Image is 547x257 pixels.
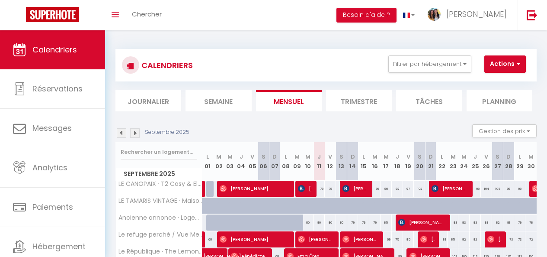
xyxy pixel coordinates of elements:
span: [PERSON_NAME] [342,231,378,247]
div: 78 [313,181,325,197]
abbr: M [372,153,377,161]
div: 85 [448,231,459,247]
th: 28 [503,142,515,181]
span: Calendriers [32,44,77,55]
div: 69 [381,231,392,247]
th: 22 [436,142,448,181]
abbr: M [384,153,389,161]
span: [PERSON_NAME] [298,180,312,197]
th: 27 [492,142,503,181]
div: 79 [369,215,381,231]
div: 78 [525,215,537,231]
div: 105 [492,181,503,197]
div: 80 [336,215,347,231]
th: 04 [236,142,247,181]
th: 25 [470,142,481,181]
abbr: D [351,153,355,161]
li: Tâches [396,90,462,111]
abbr: L [362,153,365,161]
span: Analytics [32,162,67,173]
th: 21 [425,142,436,181]
span: [PERSON_NAME] [487,231,502,247]
div: 83 [458,215,470,231]
span: [PERSON_NAME] [446,9,507,20]
div: 83 [436,231,448,247]
div: 83 [448,215,459,231]
abbr: V [484,153,488,161]
div: 85 [403,231,414,247]
div: 82 [470,231,481,247]
abbr: S [418,153,422,161]
th: 06 [258,142,269,181]
img: ... [428,8,441,21]
div: 79 [514,215,525,231]
div: 80 [313,215,325,231]
th: 05 [247,142,258,181]
span: Messages [32,123,72,133]
div: 104 [481,181,492,197]
div: 85 [381,215,392,231]
th: 30 [525,142,537,181]
abbr: S [339,153,343,161]
th: 24 [458,142,470,181]
div: 78 [325,181,336,197]
abbr: M [294,153,300,161]
th: 11 [313,142,325,181]
th: 12 [325,142,336,181]
span: [PERSON_NAME] [432,180,467,197]
abbr: J [473,153,477,161]
abbr: J [396,153,399,161]
abbr: V [328,153,332,161]
th: 19 [403,142,414,181]
span: LE TAMARIS VINTAGE · Maison Vintage & Confort -Jardin - 10 min mer [117,198,204,204]
span: Ancienne annonce · Logement entier Art déco - jardin et mer [117,215,204,221]
div: 102 [414,181,425,197]
abbr: V [406,153,410,161]
button: Gestion des prix [472,124,537,137]
th: 14 [347,142,358,181]
input: Rechercher un logement... [121,144,197,160]
div: 80 [325,215,336,231]
abbr: D [429,153,433,161]
div: 83 [481,215,492,231]
li: Mensuel [256,90,322,111]
li: Journalier [115,90,181,111]
span: [PERSON_NAME] [298,231,334,247]
div: 86 [381,181,392,197]
div: 68 [202,231,214,247]
abbr: L [285,153,287,161]
abbr: M [305,153,310,161]
span: Le République · The Lemon Zest - séjour en courte et moyenne durée [117,248,204,255]
th: 16 [369,142,381,181]
div: 79 [358,215,369,231]
div: 98 [514,181,525,197]
span: [PERSON_NAME] [220,231,288,247]
li: Semaine [186,90,251,111]
abbr: J [317,153,321,161]
img: logout [527,10,537,20]
th: 15 [358,142,369,181]
div: 75 [392,231,403,247]
p: Septembre 2025 [145,128,189,137]
span: [PERSON_NAME] [398,214,445,231]
div: 98 [503,181,515,197]
th: 01 [202,142,214,181]
abbr: M [461,153,467,161]
span: Septembre 2025 [116,168,202,180]
th: 03 [224,142,236,181]
abbr: M [227,153,233,161]
div: 82 [492,215,503,231]
iframe: Chat [510,218,541,250]
span: Chercher [132,10,162,19]
abbr: D [272,153,277,161]
abbr: M [528,153,534,161]
div: 82 [458,231,470,247]
abbr: J [240,153,243,161]
button: Besoin d'aide ? [336,8,397,23]
div: 92 [392,181,403,197]
span: Réservations [32,83,83,94]
th: 18 [392,142,403,181]
th: 08 [280,142,291,181]
abbr: M [451,153,456,161]
span: Le refuge perché / Vue Mer / Terrasse / Bonne Mère [117,231,204,238]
